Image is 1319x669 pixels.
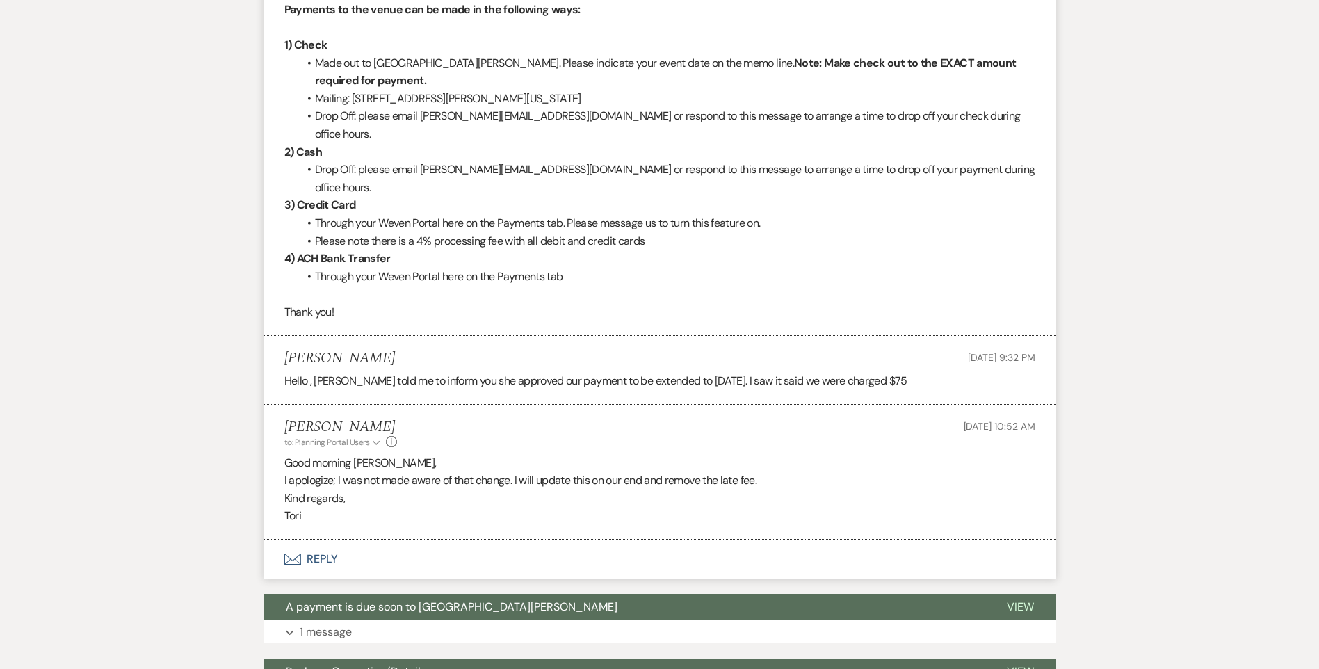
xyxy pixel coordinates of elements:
[286,599,617,614] span: A payment is due soon to [GEOGRAPHIC_DATA][PERSON_NAME]
[264,594,985,620] button: A payment is due soon to [GEOGRAPHIC_DATA][PERSON_NAME]
[298,54,1035,90] li: Made out to [GEOGRAPHIC_DATA][PERSON_NAME]. Please indicate your event date on the memo line.
[284,303,1035,321] p: Thank you!
[298,232,1035,250] li: Please note there is a 4% processing fee with all debit and credit cards
[300,623,352,641] p: 1 message
[284,471,1035,490] p: I apologize; I was not made aware of that change. I will update this on our end and remove the la...
[284,38,327,52] strong: 1) Check
[264,540,1056,579] button: Reply
[284,437,370,448] span: to: Planning Portal Users
[298,107,1035,143] li: Drop Off: please email [PERSON_NAME][EMAIL_ADDRESS][DOMAIN_NAME] or respond to this message to ar...
[284,454,1035,472] p: Good morning [PERSON_NAME],
[298,90,1035,108] li: Mailing: [STREET_ADDRESS][PERSON_NAME][US_STATE]
[985,594,1056,620] button: View
[284,490,1035,508] p: Kind regards,
[968,351,1035,364] span: [DATE] 9:32 PM
[284,251,391,266] strong: 4) ACH Bank Transfer
[284,436,383,449] button: to: Planning Portal Users
[284,372,1035,390] p: Hello , [PERSON_NAME] told me to inform you she approved our payment to be extended to [DATE]. I ...
[298,214,1035,232] li: Through your Weven Portal here on the Payments tab. Please message us to turn this feature on.
[284,145,323,159] strong: 2) Cash
[284,419,398,436] h5: [PERSON_NAME]
[264,620,1056,644] button: 1 message
[284,2,581,17] strong: Payments to the venue can be made in the following ways:
[284,507,1035,525] p: Tori
[284,350,395,367] h5: [PERSON_NAME]
[964,420,1035,433] span: [DATE] 10:52 AM
[1007,599,1034,614] span: View
[298,161,1035,196] li: Drop Off: please email [PERSON_NAME][EMAIL_ADDRESS][DOMAIN_NAME] or respond to this message to ar...
[284,198,356,212] strong: 3) Credit Card
[298,268,1035,286] li: Through your Weven Portal here on the Payments tab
